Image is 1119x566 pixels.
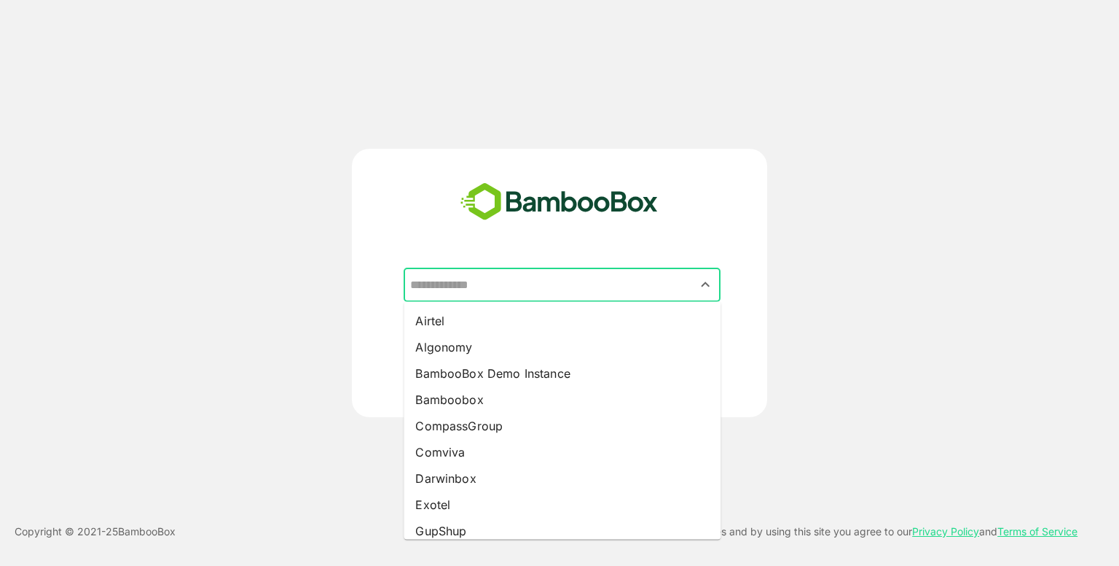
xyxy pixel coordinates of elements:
[404,387,721,413] li: Bamboobox
[404,518,721,544] li: GupShup
[404,334,721,360] li: Algonomy
[404,413,721,439] li: CompassGroup
[404,439,721,465] li: Comviva
[404,465,721,492] li: Darwinbox
[404,492,721,518] li: Exotel
[404,308,721,334] li: Airtel
[15,523,176,540] p: Copyright © 2021- 25 BambooBox
[452,178,666,226] img: bamboobox
[696,275,715,295] button: Close
[912,525,979,538] a: Privacy Policy
[623,523,1077,540] p: This site uses cookies and by using this site you agree to our and
[997,525,1077,538] a: Terms of Service
[404,360,721,387] li: BambooBox Demo Instance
